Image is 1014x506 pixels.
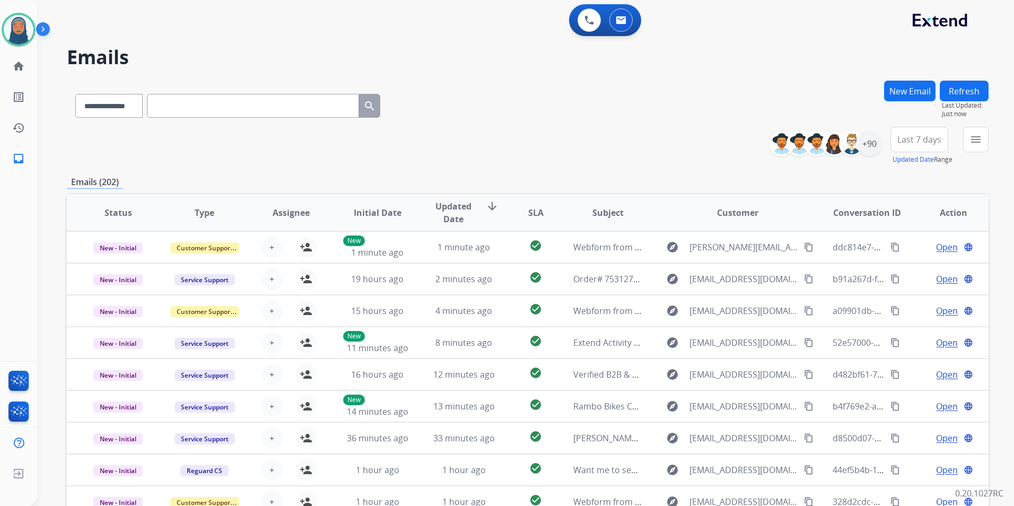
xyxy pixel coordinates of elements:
[833,273,994,285] span: b91a267d-fda1-4410-b0a5-888d99747ef2
[354,206,401,219] span: Initial Date
[261,300,283,321] button: +
[833,337,994,348] span: 52e57000-016f-4938-bc08-ca90e62ab706
[936,273,958,285] span: Open
[528,206,544,219] span: SLA
[300,400,312,413] mat-icon: person_add
[300,336,312,349] mat-icon: person_add
[269,304,274,317] span: +
[940,81,989,101] button: Refresh
[833,206,901,219] span: Conversation ID
[893,155,952,164] span: Range
[433,400,495,412] span: 13 minutes ago
[343,395,365,405] p: New
[529,271,542,284] mat-icon: check_circle
[573,241,879,253] span: Webform from [PERSON_NAME][EMAIL_ADDRESS][DOMAIN_NAME] on [DATE]
[902,194,989,231] th: Action
[804,433,814,443] mat-icon: content_copy
[666,400,679,413] mat-icon: explore
[890,274,900,284] mat-icon: content_copy
[300,273,312,285] mat-icon: person_add
[529,398,542,411] mat-icon: check_circle
[300,304,312,317] mat-icon: person_add
[195,206,214,219] span: Type
[93,433,143,444] span: New - Initial
[689,336,798,349] span: [EMAIL_ADDRESS][DOMAIN_NAME]
[573,273,996,285] span: Order# 7531278. Customer Name: [PERSON_NAME]. Reference #3729dc0c-6c06-48b8-a89f-f27954-7531278
[833,241,995,253] span: ddc814e7-030a-4a88-84c6-48c6e588832e
[897,137,941,142] span: Last 7 days
[833,400,991,412] span: b4f769e2-a92c-4529-bcdf-7569128e0fd5
[804,306,814,316] mat-icon: content_copy
[666,336,679,349] mat-icon: explore
[269,336,274,349] span: +
[261,364,283,385] button: +
[964,402,973,411] mat-icon: language
[93,370,143,381] span: New - Initial
[93,338,143,349] span: New - Initial
[261,237,283,258] button: +
[351,305,404,317] span: 15 hours ago
[592,206,624,219] span: Subject
[573,369,829,380] span: Verified B2B & B2C Contact Lists for Shipping & Logistics Growth
[363,100,376,112] mat-icon: search
[12,91,25,103] mat-icon: list_alt
[300,464,312,476] mat-icon: person_add
[890,402,900,411] mat-icon: content_copy
[435,337,492,348] span: 8 minutes ago
[804,402,814,411] mat-icon: content_copy
[666,368,679,381] mat-icon: explore
[529,430,542,443] mat-icon: check_circle
[261,332,283,353] button: +
[174,338,235,349] span: Service Support
[347,342,408,354] span: 11 minutes ago
[964,242,973,252] mat-icon: language
[833,305,997,317] span: a09901db-25e3-45a3-b346-dc2c4bc2c99d
[93,242,143,254] span: New - Initial
[804,370,814,379] mat-icon: content_copy
[529,239,542,252] mat-icon: check_circle
[890,370,900,379] mat-icon: content_copy
[4,15,33,45] img: avatar
[964,338,973,347] mat-icon: language
[804,465,814,475] mat-icon: content_copy
[170,306,239,317] span: Customer Support
[964,306,973,316] mat-icon: language
[890,306,900,316] mat-icon: content_copy
[273,206,310,219] span: Assignee
[833,369,991,380] span: d482bf61-7a3b-48ab-abf4-bf9f80184e3e
[67,176,123,189] p: Emails (202)
[833,464,991,476] span: 44ef5b4b-12ef-40b0-8335-f61a8a8957dc
[573,337,680,348] span: Extend Activity Notification
[964,465,973,475] mat-icon: language
[300,432,312,444] mat-icon: person_add
[174,402,235,413] span: Service Support
[12,60,25,73] mat-icon: home
[347,406,408,417] span: 14 minutes ago
[969,133,982,146] mat-icon: menu
[269,400,274,413] span: +
[529,335,542,347] mat-icon: check_circle
[893,155,934,164] button: Updated Date
[884,81,936,101] button: New Email
[529,303,542,316] mat-icon: check_circle
[174,370,235,381] span: Service Support
[804,242,814,252] mat-icon: content_copy
[430,200,477,225] span: Updated Date
[261,268,283,290] button: +
[689,368,798,381] span: [EMAIL_ADDRESS][DOMAIN_NAME]
[833,432,995,444] span: d8500d07-3ae7-4113-a2b9-9ae57f084425
[942,110,989,118] span: Just now
[936,432,958,444] span: Open
[529,462,542,475] mat-icon: check_circle
[174,274,235,285] span: Service Support
[955,487,1003,500] p: 0.20.1027RC
[964,433,973,443] mat-icon: language
[890,242,900,252] mat-icon: content_copy
[343,235,365,246] p: New
[666,304,679,317] mat-icon: explore
[300,241,312,254] mat-icon: person_add
[486,200,499,213] mat-icon: arrow_downward
[261,459,283,481] button: +
[269,273,274,285] span: +
[343,331,365,342] p: New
